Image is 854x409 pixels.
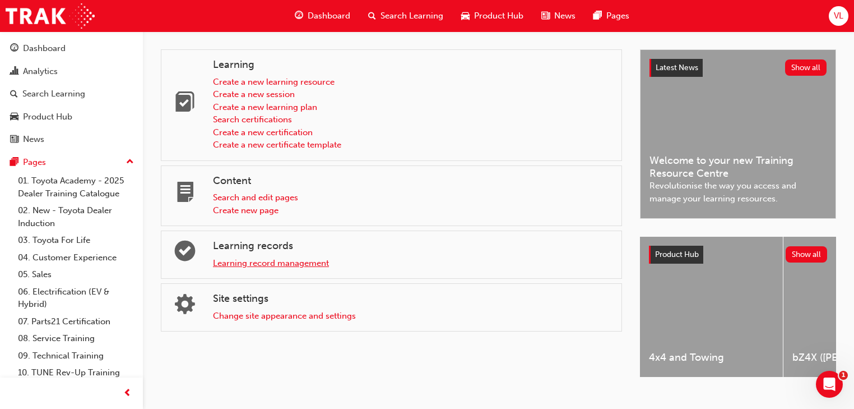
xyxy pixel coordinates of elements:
[13,330,138,347] a: 08. Service Training
[4,152,138,173] button: Pages
[175,93,195,117] span: learning-icon
[123,387,132,401] span: prev-icon
[13,202,138,232] a: 02. New - Toyota Dealer Induction
[10,89,18,99] span: search-icon
[4,36,138,152] button: DashboardAnalyticsSearch LearningProduct HubNews
[10,112,18,122] span: car-icon
[10,158,18,168] span: pages-icon
[213,192,298,203] a: Search and edit pages
[816,371,843,398] iframe: Intercom live chat
[213,127,313,137] a: Create a new certification
[4,38,138,59] a: Dashboard
[213,293,612,305] h4: Site settings
[4,107,138,127] a: Product Hub
[368,9,376,23] span: search-icon
[10,44,18,54] span: guage-icon
[126,155,134,169] span: up-icon
[286,4,359,27] a: guage-iconDashboard
[649,180,827,205] span: Revolutionise the way you access and manage your learning resources.
[649,246,827,264] a: Product HubShow all
[213,311,356,321] a: Change site appearance and settings
[640,49,836,219] a: Latest NewsShow allWelcome to your new Training Resource CentreRevolutionise the way you access a...
[532,4,584,27] a: news-iconNews
[23,133,44,146] div: News
[23,156,46,169] div: Pages
[655,250,699,259] span: Product Hub
[584,4,638,27] a: pages-iconPages
[649,351,774,364] span: 4x4 and Towing
[13,172,138,202] a: 01. Toyota Academy - 2025 Dealer Training Catalogue
[13,347,138,365] a: 09. Technical Training
[213,77,335,87] a: Create a new learning resource
[213,102,317,112] a: Create a new learning plan
[213,89,295,99] a: Create a new session
[213,258,329,268] a: Learning record management
[10,135,18,145] span: news-icon
[4,61,138,82] a: Analytics
[4,84,138,104] a: Search Learning
[656,63,698,72] span: Latest News
[10,67,18,77] span: chart-icon
[834,10,843,22] span: VL
[213,205,279,215] a: Create new page
[213,114,292,125] a: Search certifications
[839,371,848,380] span: 1
[13,249,138,266] a: 04. Customer Experience
[649,154,827,180] span: Welcome to your new Training Resource Centre
[380,10,443,22] span: Search Learning
[13,313,138,330] a: 07. Parts21 Certification
[786,246,828,263] button: Show all
[175,295,195,319] span: cogs-icon
[649,59,827,77] a: Latest NewsShow all
[13,266,138,283] a: 05. Sales
[175,183,195,207] span: page-icon
[308,10,350,22] span: Dashboard
[829,6,848,26] button: VL
[13,232,138,249] a: 03. Toyota For Life
[785,59,827,76] button: Show all
[541,9,550,23] span: news-icon
[452,4,532,27] a: car-iconProduct Hub
[640,237,783,377] a: 4x4 and Towing
[474,10,523,22] span: Product Hub
[23,111,72,123] div: Product Hub
[554,10,575,22] span: News
[175,242,195,266] span: learningrecord-icon
[23,65,58,78] div: Analytics
[13,364,138,382] a: 10. TUNE Rev-Up Training
[213,240,612,252] h4: Learning records
[606,10,629,22] span: Pages
[23,42,66,55] div: Dashboard
[213,175,612,187] h4: Content
[295,9,303,23] span: guage-icon
[6,3,95,29] img: Trak
[13,283,138,313] a: 06. Electrification (EV & Hybrid)
[213,59,612,71] h4: Learning
[213,140,341,150] a: Create a new certificate template
[359,4,452,27] a: search-iconSearch Learning
[22,88,85,100] div: Search Learning
[4,129,138,150] a: News
[593,9,602,23] span: pages-icon
[461,9,470,23] span: car-icon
